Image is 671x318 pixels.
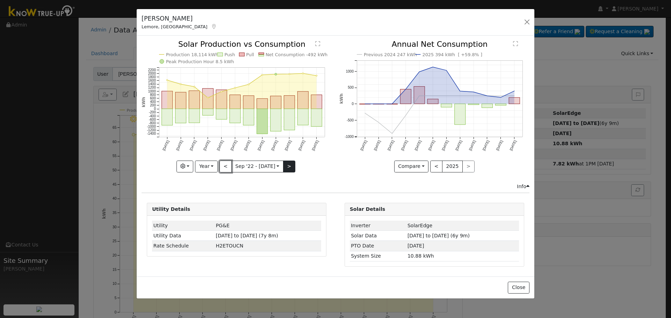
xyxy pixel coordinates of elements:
circle: onclick="" [166,80,168,81]
circle: onclick="" [459,95,461,97]
td: Utility [152,221,215,231]
circle: onclick="" [194,86,195,88]
text: [DATE] [175,140,183,151]
circle: onclick="" [391,132,394,135]
text: [DATE] [441,140,449,151]
text: 1200 [148,86,156,90]
text: [DATE] [427,140,435,151]
text: [DATE] [414,140,422,151]
span: 10.88 kWh [407,253,434,259]
circle: onclick="" [499,96,502,99]
text: [DATE] [360,140,368,151]
text: [DATE] [311,140,319,151]
text: [DATE] [455,140,463,151]
h5: [PERSON_NAME] [142,14,217,23]
circle: onclick="" [459,90,461,93]
rect: onclick="" [189,91,200,109]
text: -600 [149,118,156,121]
span: [DATE] [407,243,424,249]
text: 2000 [148,72,156,75]
text: 1000 [346,69,354,73]
text:  [513,41,518,46]
text: Pull [246,52,254,57]
text: 2025 394 kWh [ +59.8% ] [422,52,482,57]
text: [DATE] [270,140,279,151]
rect: onclick="" [230,95,240,109]
circle: onclick="" [221,91,222,93]
circle: onclick="" [499,95,502,97]
rect: onclick="" [387,104,397,104]
circle: onclick="" [235,87,236,89]
span: [DATE] to [DATE] (7y 8m) [216,233,278,238]
td: System Size [350,251,406,261]
rect: onclick="" [243,96,254,109]
text: [DATE] [230,140,238,151]
td: Rate Schedule [152,241,215,251]
rect: onclick="" [230,109,240,123]
text: [DATE] [468,140,476,151]
circle: onclick="" [472,95,475,97]
text: Push [224,52,235,57]
circle: onclick="" [391,103,394,105]
rect: onclick="" [509,98,520,104]
rect: onclick="" [203,109,214,116]
text: 800 [150,93,156,97]
span: H [216,243,244,249]
rect: onclick="" [189,109,200,123]
circle: onclick="" [289,73,290,75]
text: 1400 [148,82,156,86]
td: Solar Data [350,231,406,241]
circle: onclick="" [302,73,304,74]
text:  [315,41,320,46]
text: -1400 [147,132,156,136]
circle: onclick="" [418,95,420,97]
td: Inverter [350,221,406,231]
rect: onclick="" [298,91,309,109]
circle: onclick="" [445,69,448,72]
circle: onclick="" [418,71,420,73]
rect: onclick="" [311,95,322,109]
text: Production 18,114 kWh [166,52,218,57]
rect: onclick="" [298,109,309,125]
text: [DATE] [284,140,292,151]
rect: onclick="" [175,93,186,109]
text: Peak Production Hour 8.5 kWh [166,59,234,64]
circle: onclick="" [262,74,263,76]
strong: Solar Details [350,206,385,212]
rect: onclick="" [216,90,227,109]
text: Annual Net Consumption [391,40,488,49]
a: Map [211,24,217,29]
circle: onclick="" [363,112,366,115]
button: Compare [394,161,429,172]
rect: onclick="" [495,104,506,105]
text: [DATE] [203,140,211,151]
circle: onclick="" [472,91,475,94]
rect: onclick="" [216,109,227,119]
text: [DATE] [257,140,265,151]
text: [DATE] [373,140,381,151]
rect: onclick="" [427,99,438,104]
div: Info [517,183,529,190]
text: Net Consumption -492 kWh [266,52,327,57]
text: [DATE] [243,140,251,151]
text: [DATE] [298,140,306,151]
circle: onclick="" [404,88,407,91]
text: [DATE] [509,140,517,151]
span: [DATE] to [DATE] (6y 9m) [407,233,470,238]
rect: onclick="" [373,104,384,104]
rect: onclick="" [414,87,425,104]
circle: onclick="" [431,66,434,68]
text: [DATE] [495,140,503,151]
rect: onclick="" [270,109,281,131]
text: Previous 2024 247 kWh [364,52,417,57]
circle: onclick="" [445,95,448,97]
button: < [430,161,442,172]
button: Sep '22 - [DATE] [231,161,283,172]
button: > [283,161,295,172]
rect: onclick="" [203,89,214,109]
text: -200 [149,111,156,114]
text: -1000 [345,135,354,139]
text: -1000 [147,125,156,129]
text: 0 [154,107,156,111]
button: Year [195,161,217,172]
